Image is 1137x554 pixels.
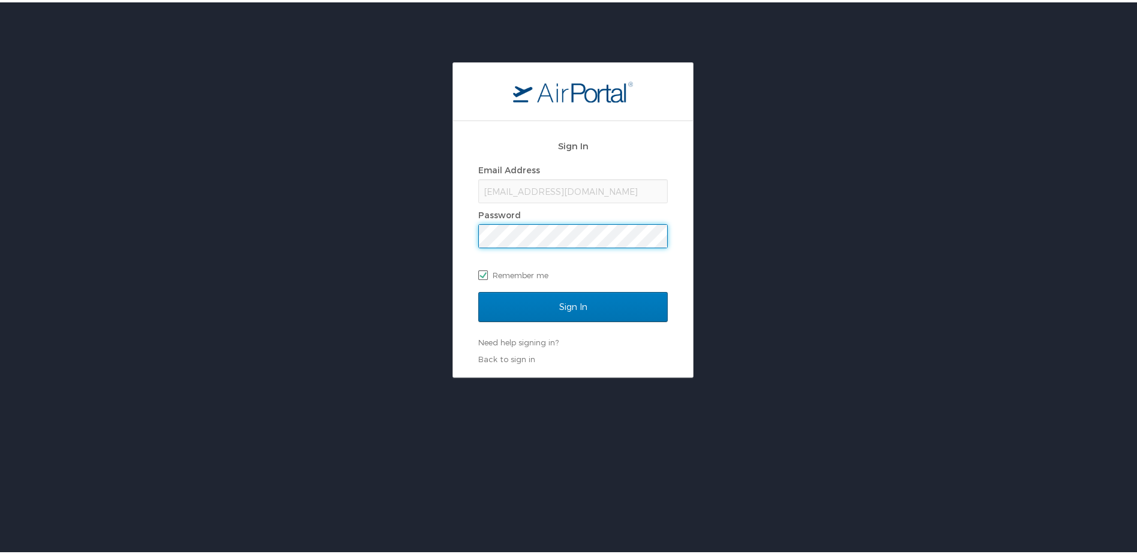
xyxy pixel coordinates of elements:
label: Email Address [478,162,540,173]
label: Remember me [478,264,668,282]
a: Back to sign in [478,352,535,362]
input: Sign In [478,290,668,320]
h2: Sign In [478,137,668,150]
label: Password [478,207,521,218]
a: Need help signing in? [478,335,559,345]
img: logo [513,79,633,100]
